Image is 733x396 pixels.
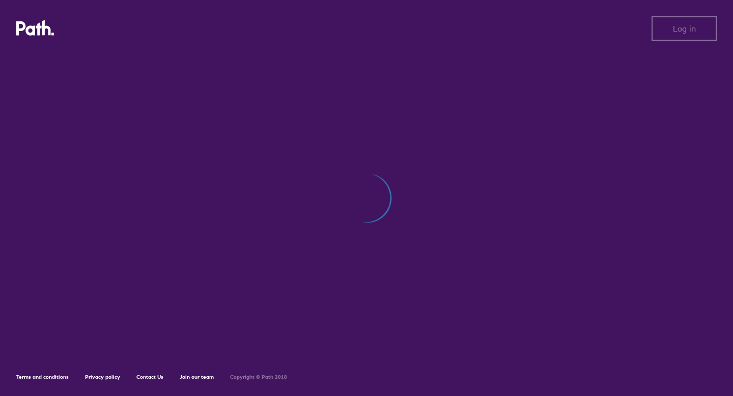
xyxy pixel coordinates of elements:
a: Terms and conditions [16,374,69,380]
a: Privacy policy [85,374,120,380]
a: Join our team [180,374,214,380]
a: Contact Us [136,374,163,380]
h6: Copyright © Path 2018 [230,374,287,380]
span: Log in [673,24,696,33]
button: Log in [652,16,717,41]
